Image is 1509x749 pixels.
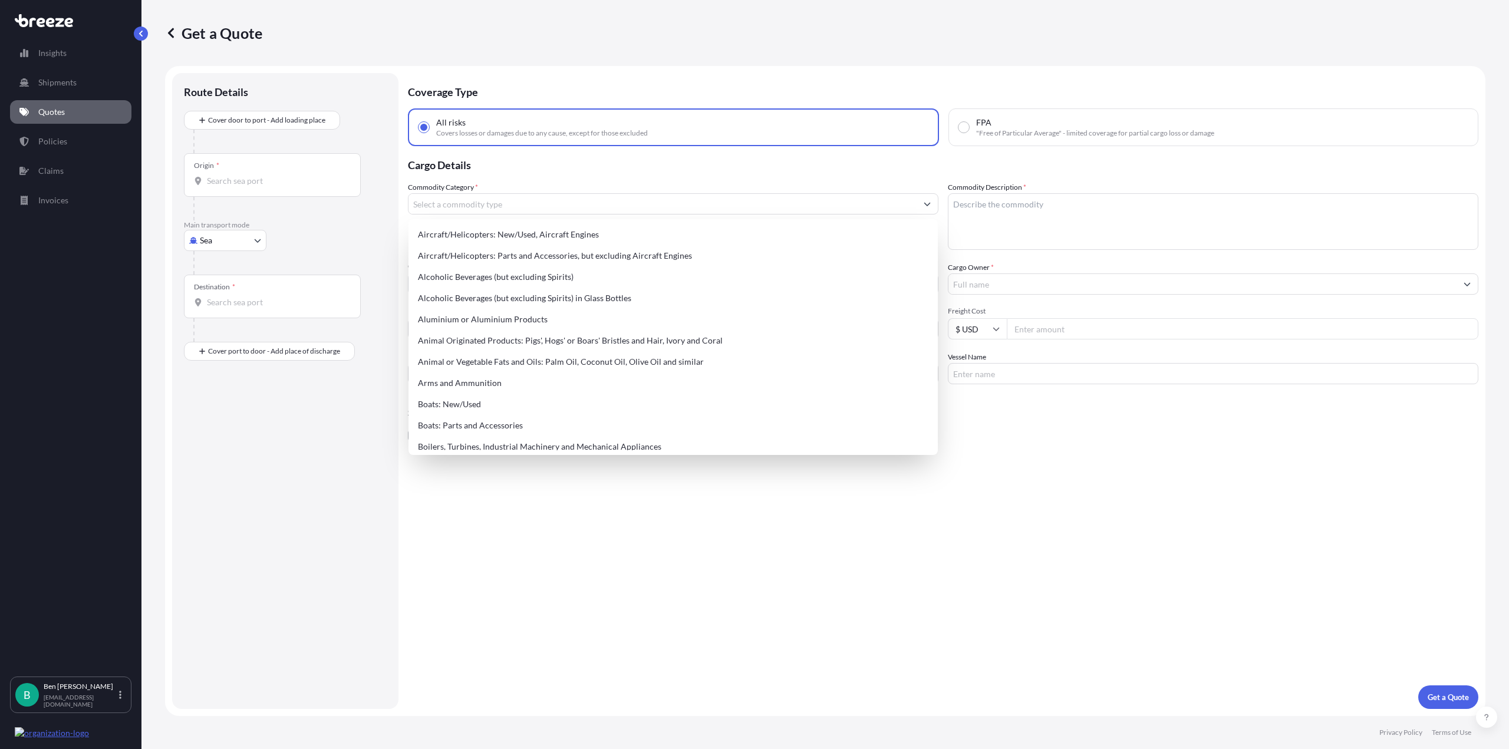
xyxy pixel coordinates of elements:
span: Sea [200,235,212,246]
p: Invoices [38,194,68,206]
a: Policies [10,130,131,153]
input: FPA"Free of Particular Average" - limited coverage for partial cargo loss or damage [958,122,969,133]
div: Aluminium or Aluminium Products [413,309,933,330]
label: Commodity Category [408,182,478,193]
div: Animal Originated Products: Pigs', Hogs' or Boars' Bristles and Hair, Ivory and Coral [413,330,933,351]
span: All risks [436,117,466,128]
div: Arms and Ammunition [413,372,933,394]
div: Aircraft/Helicopters: New/Used, Aircraft Engines [413,224,933,245]
span: Cover door to port - Add loading place [208,114,325,126]
span: "Free of Particular Average" - limited coverage for partial cargo loss or damage [976,128,1214,138]
p: Cargo Details [408,146,1478,182]
button: Show suggestions [1457,273,1478,295]
div: Boats: Parts and Accessories [413,415,933,436]
input: All risksCovers losses or damages due to any cause, except for those excluded [419,122,429,133]
input: Select a commodity type [408,193,917,215]
p: Route Details [184,85,248,99]
a: Insights [10,41,131,65]
button: Select transport [184,230,266,251]
p: [EMAIL_ADDRESS][DOMAIN_NAME] [44,694,117,708]
a: Invoices [10,189,131,212]
a: Shipments [10,71,131,94]
p: Ben [PERSON_NAME] [44,682,117,691]
span: Cover port to door - Add place of discharge [208,345,340,357]
input: Origin [207,175,346,187]
span: B [24,689,31,701]
span: Load Type [408,306,443,318]
input: Enter name [948,363,1478,384]
p: Policies [38,136,67,147]
div: Origin [194,161,219,170]
button: LCL [408,318,938,339]
a: Quotes [10,100,131,124]
div: Boats: New/Used [413,394,933,415]
span: Freight Cost [948,306,1478,316]
label: Vessel Name [948,351,986,363]
label: Commodity Description [948,182,1026,193]
p: Coverage Type [408,73,1478,108]
label: Cargo Owner [948,262,994,273]
span: FPA [976,117,991,128]
label: Booking Reference [408,351,467,363]
a: Terms of Use [1432,728,1471,737]
button: Cover port to door - Add place of discharge [184,342,355,361]
div: Boilers, Turbines, Industrial Machinery and Mechanical Appliances [413,436,933,457]
div: Destination [194,282,235,292]
span: Commodity Value [408,262,938,271]
img: organization-logo [15,727,89,739]
span: Covers losses or damages due to any cause, except for those excluded [436,128,648,138]
a: Claims [10,159,131,183]
input: Destination [207,296,346,308]
button: Show suggestions [917,193,938,215]
p: Get a Quote [165,24,262,42]
p: Get a Quote [1428,691,1469,703]
p: Shipments [38,77,77,88]
p: Main transport mode [184,220,387,230]
a: Privacy Policy [1379,728,1422,737]
input: Full name [948,273,1457,295]
p: Insights [38,47,67,59]
button: Get a Quote [1418,685,1478,709]
div: Alcoholic Beverages (but excluding Spirits) in Glass Bottles [413,288,933,309]
div: Alcoholic Beverages (but excluding Spirits) [413,266,933,288]
input: Your internal reference [408,363,938,384]
div: Aircraft/Helicopters: Parts and Accessories, but excluding Aircraft Engines [413,245,933,266]
p: Special Conditions [408,408,1478,417]
div: Animal or Vegetable Fats and Oils: Palm Oil, Coconut Oil, Olive Oil and similar [413,351,933,372]
button: Cover door to port - Add loading place [184,111,340,130]
p: Quotes [38,106,65,118]
p: Claims [38,165,64,177]
input: Enter amount [1007,318,1478,339]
